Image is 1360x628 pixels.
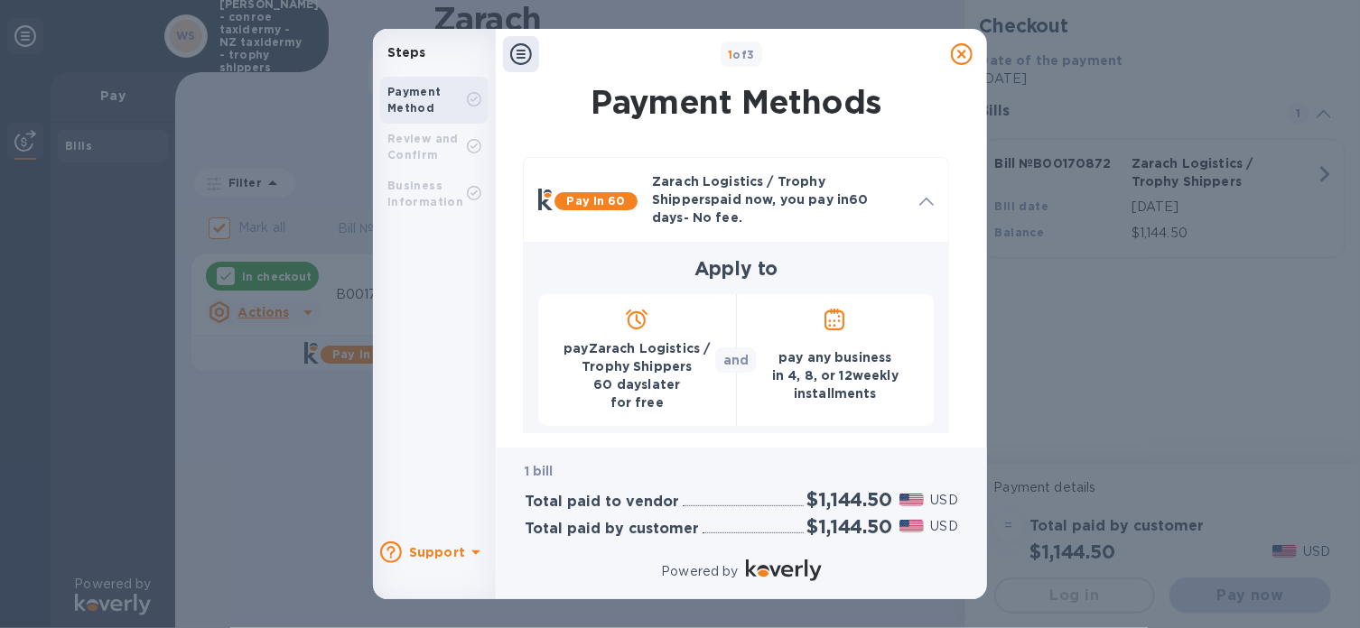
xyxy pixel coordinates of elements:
[807,515,892,538] h2: $1,144.50
[751,348,920,402] p: pay any business in 4 , 8 , or 12 weekly installments
[899,494,924,506] img: USD
[661,562,738,581] p: Powered by
[931,491,958,510] p: USD
[746,559,822,581] img: Logo
[525,521,699,538] h3: Total paid by customer
[525,494,679,511] h3: Total paid to vendor
[652,172,905,226] p: Zarach Logistics / Trophy Shippers paid now, you pay in 60 days - No fee.
[728,48,732,61] span: 1
[694,257,778,280] b: Apply to
[931,517,958,536] p: USD
[387,179,463,208] b: Business Information
[807,488,892,511] h2: $1,144.50
[519,83,953,121] h1: Payment Methods
[387,132,459,162] b: Review and Confirm
[899,520,924,532] img: USD
[728,48,755,61] b: of 3
[553,339,722,411] p: pay Zarach Logistics / Trophy Shippers 60 days later for free
[387,85,442,115] b: Payment Method
[525,464,554,478] b: 1 bill
[723,351,749,369] p: and
[566,194,625,208] b: Pay in 60
[387,45,426,60] b: Steps
[409,545,465,559] b: Support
